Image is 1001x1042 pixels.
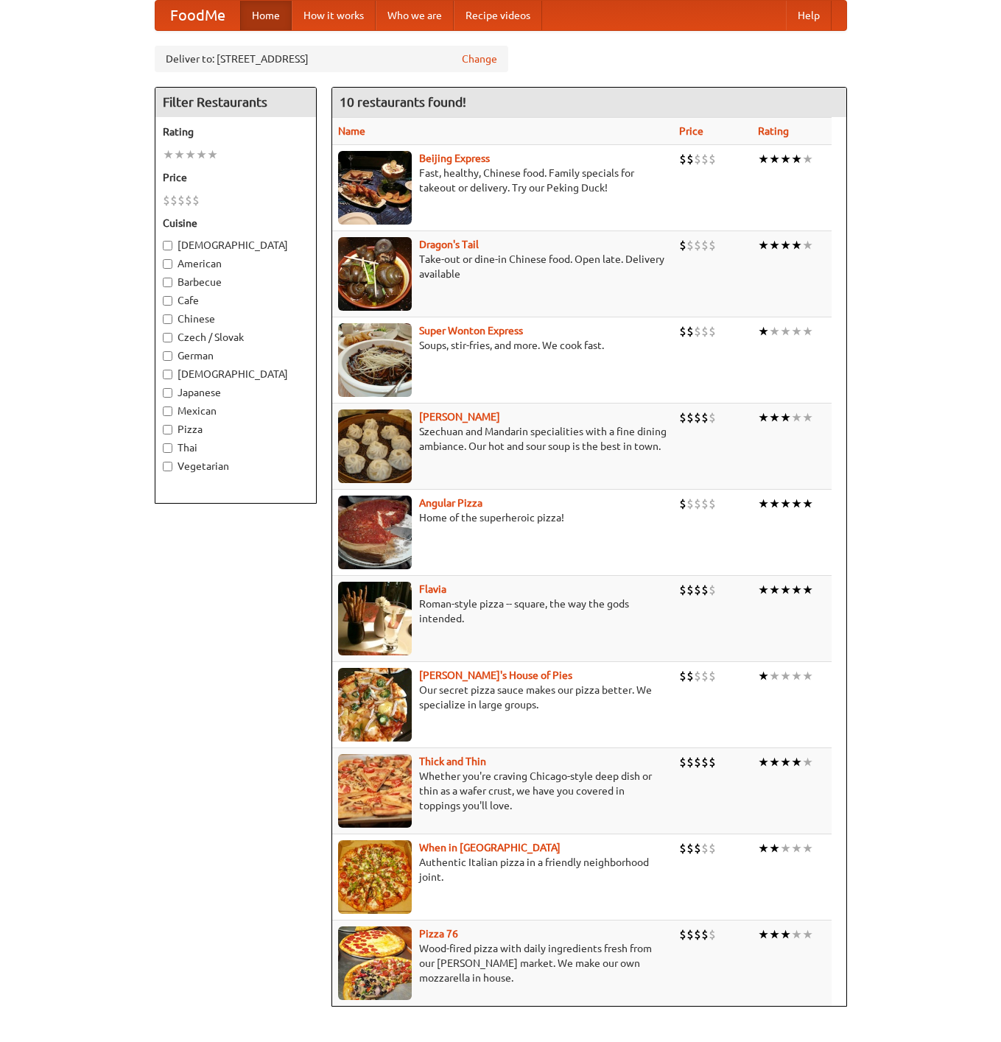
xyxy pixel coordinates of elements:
[802,496,813,512] li: ★
[163,370,172,379] input: [DEMOGRAPHIC_DATA]
[163,425,172,434] input: Pizza
[338,151,412,225] img: beijing.jpg
[679,754,686,770] li: $
[758,496,769,512] li: ★
[163,238,309,253] label: [DEMOGRAPHIC_DATA]
[462,52,497,66] a: Change
[419,928,458,940] a: Pizza 76
[802,754,813,770] li: ★
[338,338,668,353] p: Soups, stir-fries, and more. We cook fast.
[769,926,780,943] li: ★
[338,237,412,311] img: dragon.jpg
[769,754,780,770] li: ★
[780,668,791,684] li: ★
[419,325,523,337] b: Super Wonton Express
[679,926,686,943] li: $
[780,323,791,339] li: ★
[701,840,709,856] li: $
[454,1,542,30] a: Recipe videos
[780,754,791,770] li: ★
[185,192,192,208] li: $
[686,754,694,770] li: $
[758,323,769,339] li: ★
[758,237,769,253] li: ★
[701,754,709,770] li: $
[694,582,701,598] li: $
[769,668,780,684] li: ★
[769,323,780,339] li: ★
[701,582,709,598] li: $
[802,840,813,856] li: ★
[419,842,561,853] a: When in [GEOGRAPHIC_DATA]
[240,1,292,30] a: Home
[769,237,780,253] li: ★
[780,840,791,856] li: ★
[709,754,716,770] li: $
[419,497,482,509] b: Angular Pizza
[694,840,701,856] li: $
[163,216,309,230] h5: Cuisine
[338,926,412,1000] img: pizza76.jpg
[155,46,508,72] div: Deliver to: [STREET_ADDRESS]
[170,192,178,208] li: $
[686,323,694,339] li: $
[163,275,309,289] label: Barbecue
[419,583,446,595] a: Flavia
[163,404,309,418] label: Mexican
[758,151,769,167] li: ★
[338,409,412,483] img: shandong.jpg
[419,756,486,767] b: Thick and Thin
[163,278,172,287] input: Barbecue
[758,840,769,856] li: ★
[686,582,694,598] li: $
[709,151,716,167] li: $
[174,147,185,163] li: ★
[679,582,686,598] li: $
[419,411,500,423] a: [PERSON_NAME]
[163,422,309,437] label: Pizza
[709,409,716,426] li: $
[802,926,813,943] li: ★
[694,151,701,167] li: $
[686,409,694,426] li: $
[163,388,172,398] input: Japanese
[694,926,701,943] li: $
[163,314,172,324] input: Chinese
[178,192,185,208] li: $
[338,668,412,742] img: luigis.jpg
[758,125,789,137] a: Rating
[791,582,802,598] li: ★
[802,323,813,339] li: ★
[163,443,172,453] input: Thai
[338,496,412,569] img: angular.jpg
[791,926,802,943] li: ★
[292,1,376,30] a: How it works
[679,668,686,684] li: $
[338,582,412,655] img: flavia.jpg
[791,237,802,253] li: ★
[709,926,716,943] li: $
[686,151,694,167] li: $
[791,409,802,426] li: ★
[192,192,200,208] li: $
[163,147,174,163] li: ★
[769,840,780,856] li: ★
[791,151,802,167] li: ★
[791,668,802,684] li: ★
[338,855,668,884] p: Authentic Italian pizza in a friendly neighborhood joint.
[769,496,780,512] li: ★
[686,926,694,943] li: $
[709,323,716,339] li: $
[709,496,716,512] li: $
[802,151,813,167] li: ★
[163,241,172,250] input: [DEMOGRAPHIC_DATA]
[758,926,769,943] li: ★
[758,754,769,770] li: ★
[780,237,791,253] li: ★
[709,582,716,598] li: $
[780,582,791,598] li: ★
